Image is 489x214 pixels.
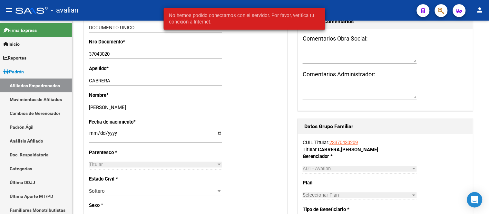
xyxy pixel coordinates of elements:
[89,189,105,194] span: Soltero
[169,12,320,25] span: No hemos podido conectarnos con el servidor. Por favor, verifica tu conexión a Internet.
[304,16,466,27] h1: Sección Comentarios
[5,6,13,14] mat-icon: menu
[304,121,466,132] h1: Datos Grupo Familiar
[3,41,20,48] span: Inicio
[89,149,147,156] p: Parentesco *
[89,176,147,183] p: Estado Civil *
[51,3,78,17] span: - avalian
[476,6,484,14] mat-icon: person
[89,65,147,72] p: Apellido
[340,147,341,153] span: ,
[89,162,103,168] span: Titular
[303,139,468,153] div: CUIL Titular: Titular:
[329,140,358,145] a: 23370430209
[303,34,468,43] h3: Comentarios Obra Social:
[303,166,331,172] span: A01 - Avalian
[89,25,134,31] span: DOCUMENTO UNICO
[303,153,352,160] p: Gerenciador *
[318,147,378,153] strong: CABRERA [PERSON_NAME]
[89,118,147,126] p: Fecha de nacimiento
[89,38,147,45] p: Nro Documento
[303,180,352,187] p: Plan
[3,68,24,75] span: Padrón
[303,70,468,79] h3: Comentarios Administrador:
[467,192,483,208] div: Open Intercom Messenger
[89,92,147,99] p: Nombre
[303,192,411,198] span: Seleccionar Plan
[3,27,37,34] span: Firma Express
[3,54,26,61] span: Reportes
[89,202,147,209] p: Sexo *
[303,206,352,213] p: Tipo de Beneficiario *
